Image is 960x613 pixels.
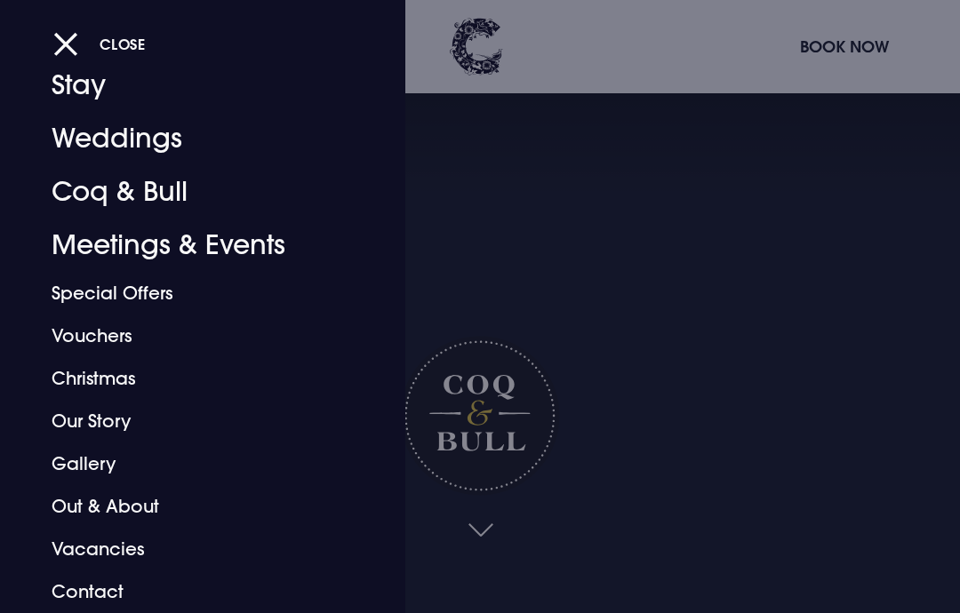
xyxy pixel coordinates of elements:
a: Special Offers [52,272,330,314]
a: Meetings & Events [52,219,330,272]
a: Contact [52,570,330,613]
a: Coq & Bull [52,165,330,219]
a: Vacancies [52,528,330,570]
span: Close [100,35,146,53]
a: Gallery [52,442,330,485]
a: Christmas [52,357,330,400]
a: Our Story [52,400,330,442]
a: Out & About [52,485,330,528]
a: Vouchers [52,314,330,357]
button: Close [53,26,146,62]
a: Weddings [52,112,330,165]
a: Stay [52,59,330,112]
